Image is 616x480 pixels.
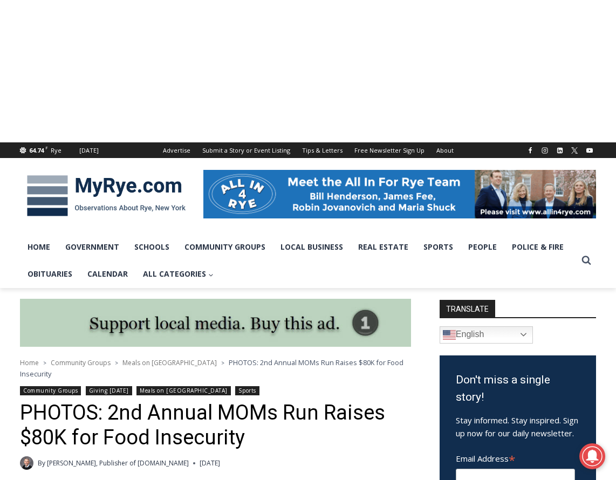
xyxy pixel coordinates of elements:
[29,146,44,154] span: 64.74
[568,144,581,157] a: X
[273,234,351,260] a: Local Business
[135,260,221,287] a: All Categories
[45,145,48,150] span: F
[58,234,127,260] a: Government
[20,260,80,287] a: Obituaries
[157,142,196,158] a: Advertise
[524,144,537,157] a: Facebook
[461,234,504,260] a: People
[20,357,411,379] nav: Breadcrumbs
[51,146,61,155] div: Rye
[20,299,411,347] img: support local media, buy this ad
[51,358,111,367] a: Community Groups
[47,458,189,468] a: [PERSON_NAME], Publisher of [DOMAIN_NAME]
[177,234,273,260] a: Community Groups
[416,234,461,260] a: Sports
[20,234,58,260] a: Home
[20,358,403,378] span: PHOTOS: 2nd Annual MOMs Run Raises $80K for Food Insecurity
[38,458,45,468] span: By
[157,142,460,158] nav: Secondary Navigation
[115,359,118,367] span: >
[351,234,416,260] a: Real Estate
[296,142,348,158] a: Tips & Letters
[456,414,580,440] p: Stay informed. Stay inspired. Sign up now for our daily newsletter.
[143,268,214,280] span: All Categories
[20,358,39,367] a: Home
[122,358,217,367] a: Meals on [GEOGRAPHIC_DATA]
[553,144,566,157] a: Linkedin
[43,359,46,367] span: >
[20,234,577,288] nav: Primary Navigation
[86,386,132,395] a: Giving [DATE]
[456,448,575,467] label: Email Address
[136,386,231,395] a: Meals on [GEOGRAPHIC_DATA]
[196,142,296,158] a: Submit a Story or Event Listing
[79,146,99,155] div: [DATE]
[583,144,596,157] a: YouTube
[430,142,460,158] a: About
[443,328,456,341] img: en
[440,300,495,317] strong: TRANSLATE
[127,234,177,260] a: Schools
[80,260,135,287] a: Calendar
[577,251,596,270] button: View Search Form
[20,386,81,395] a: Community Groups
[456,372,580,406] h3: Don't miss a single story!
[20,168,193,224] img: MyRye.com
[538,144,551,157] a: Instagram
[440,326,533,344] a: English
[203,170,596,218] img: All in for Rye
[20,401,411,450] h1: PHOTOS: 2nd Annual MOMs Run Raises $80K for Food Insecurity
[348,142,430,158] a: Free Newsletter Sign Up
[504,234,571,260] a: Police & Fire
[200,458,220,468] time: [DATE]
[221,359,224,367] span: >
[235,386,259,395] a: Sports
[20,456,33,470] a: Author image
